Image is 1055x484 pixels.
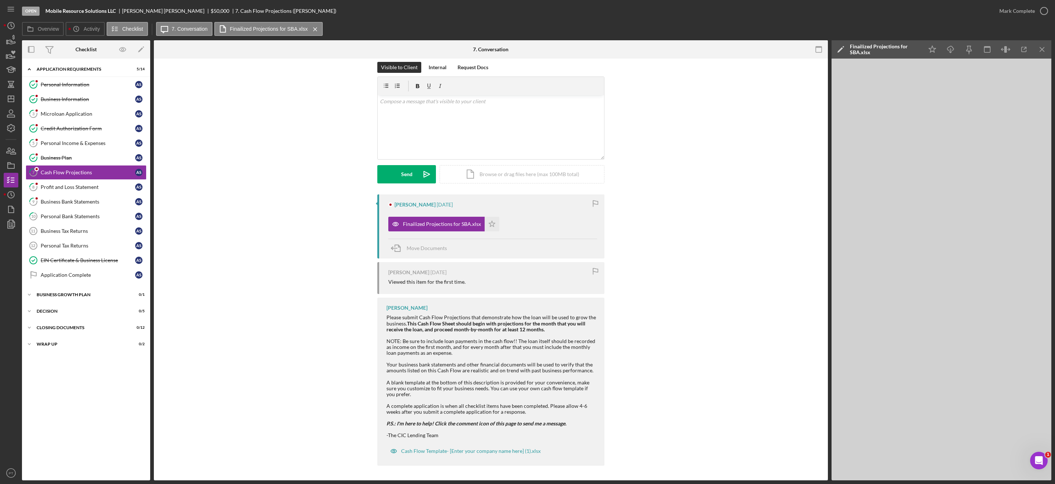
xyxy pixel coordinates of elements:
[75,46,97,52] div: Checklist
[386,397,597,415] div: A complete application is when all checklist items have been completed. Please allow 4-6 weeks af...
[26,77,147,92] a: Personal InformationAS
[437,202,453,208] time: 2025-09-30 14:32
[172,26,208,32] label: 7. Conversation
[135,198,142,205] div: A S
[31,243,35,248] tspan: 12
[37,293,126,297] div: Business Growth Plan
[386,420,566,427] em: P.S.: I'm here to help! Click the comment icon of this page to send me a message.
[381,62,418,73] div: Visible to Client
[407,245,447,251] span: Move Documents
[386,432,597,438] div: -The CIC Lending Team
[26,224,147,238] a: 11Business Tax ReturnsAS
[135,213,142,220] div: A S
[26,180,147,194] a: 8Profit and Loss StatementAS
[41,96,135,102] div: Business Information
[22,7,40,16] div: Open
[135,81,142,88] div: A S
[132,293,145,297] div: 0 / 1
[122,8,211,14] div: [PERSON_NAME] [PERSON_NAME]
[37,67,126,71] div: APPLICATION REQUIREMENTS
[41,243,135,249] div: Personal Tax Returns
[41,170,135,175] div: Cash Flow Projections
[386,444,544,458] button: Cash Flow Template- [Enter your company name here] (1).xlsx
[473,46,508,52] div: 7. Conversation
[395,202,436,208] div: [PERSON_NAME]
[38,26,59,32] label: Overview
[135,169,142,176] div: A S
[135,257,142,264] div: A S
[429,62,447,73] div: Internal
[26,150,147,165] a: Business PlanAS
[26,209,147,224] a: 10Personal Bank StatementsAS
[135,125,142,132] div: A S
[832,59,1051,480] iframe: Document Preview
[41,82,135,88] div: Personal Information
[211,8,229,14] span: $50,000
[41,213,135,219] div: Personal Bank Statements
[135,110,142,118] div: A S
[37,309,126,313] div: Decision
[26,121,147,136] a: Credit Authorization FormAS
[1030,452,1048,469] iframe: Intercom live chat
[41,111,135,117] div: Microloan Application
[454,62,492,73] button: Request Docs
[425,62,450,73] button: Internal
[388,239,454,257] button: Move Documents
[132,342,145,346] div: 0 / 2
[41,199,135,205] div: Business Bank Statements
[26,165,147,180] a: 7Cash Flow ProjectionsAS
[84,26,100,32] label: Activity
[41,272,135,278] div: Application Complete
[32,199,35,204] tspan: 9
[32,185,34,189] tspan: 8
[135,183,142,191] div: A S
[31,229,35,233] tspan: 11
[26,253,147,268] a: EIN Certificate & Business LicenseAS
[992,4,1051,18] button: Mark Complete
[41,228,135,234] div: Business Tax Returns
[235,8,336,14] div: 7. Cash Flow Projections ([PERSON_NAME])
[430,269,447,275] time: 2025-09-30 14:31
[135,154,142,161] div: A S
[132,67,145,71] div: 5 / 14
[32,111,34,116] tspan: 3
[41,184,135,190] div: Profit and Loss Statement
[41,140,135,146] div: Personal Income & Expenses
[26,107,147,121] a: 3Microloan ApplicationAS
[135,227,142,235] div: A S
[26,268,147,282] a: Application CompleteAS
[37,342,126,346] div: WRAP UP
[386,314,597,332] div: Please submit Cash Flow Projections that demonstrate how the loan will be used to grow the business.
[401,165,412,183] div: Send
[401,448,541,454] div: Cash Flow Template- [Enter your company name here] (1).xlsx
[37,325,126,330] div: CLOSING DOCUMENTS
[41,155,135,161] div: Business Plan
[122,26,143,32] label: Checklist
[135,96,142,103] div: A S
[132,325,145,330] div: 0 / 12
[135,242,142,249] div: A S
[230,26,308,32] label: Finailized Projections for SBA.xlsx
[26,136,147,150] a: 5Personal Income & ExpensesAS
[386,332,597,397] div: NOTE: Be sure to include loan payments in the cash flow!! The loan itself should be recorded as i...
[214,22,323,36] button: Finailized Projections for SBA.xlsx
[386,305,427,311] div: [PERSON_NAME]
[1045,452,1051,458] span: 1
[26,194,147,209] a: 9Business Bank StatementsAS
[41,126,135,131] div: Credit Authorization Form
[32,170,35,175] tspan: 7
[377,165,436,183] button: Send
[377,62,421,73] button: Visible to Client
[4,466,18,480] button: PT
[66,22,104,36] button: Activity
[850,44,919,55] div: Finailized Projections for SBA.xlsx
[45,8,116,14] b: Mobile Resource Solutions LLC
[32,141,34,145] tspan: 5
[386,320,585,332] strong: This Cash Flow Sheet should begin with projections for the month that you will receive the loan, ...
[388,217,499,231] button: Finailized Projections for SBA.xlsx
[132,309,145,313] div: 0 / 5
[156,22,212,36] button: 7. Conversation
[135,271,142,279] div: A S
[26,92,147,107] a: Business InformationAS
[458,62,488,73] div: Request Docs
